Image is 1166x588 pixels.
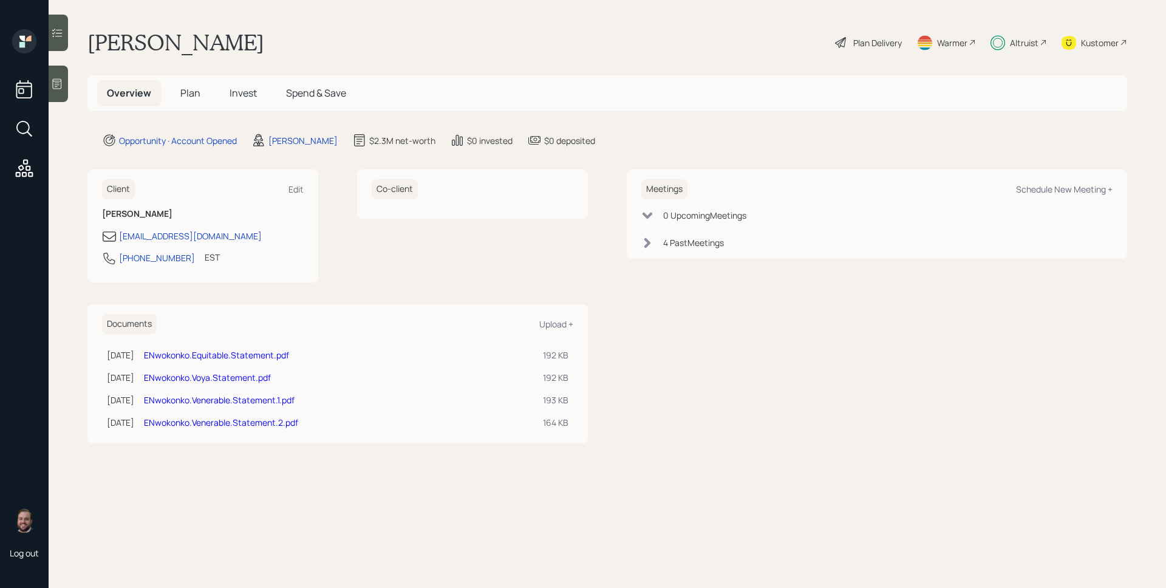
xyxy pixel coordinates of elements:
div: Altruist [1010,36,1038,49]
a: ENwokonko.Venerable.Statement.2.pdf [144,417,298,428]
div: [DATE] [107,416,134,429]
a: ENwokonko.Voya.Statement.pdf [144,372,271,383]
img: james-distasi-headshot.png [12,508,36,533]
a: ENwokonko.Equitable.Statement.pdf [144,349,289,361]
div: 193 KB [543,394,568,406]
h6: [PERSON_NAME] [102,209,304,219]
h6: Meetings [641,179,687,199]
h6: Client [102,179,135,199]
div: 192 KB [543,371,568,384]
div: 4 Past Meeting s [663,236,724,249]
div: $0 invested [467,134,513,147]
div: 164 KB [543,416,568,429]
div: Plan Delivery [853,36,902,49]
span: Plan [180,86,200,100]
div: Edit [288,183,304,195]
div: [DATE] [107,371,134,384]
h6: Co-client [372,179,418,199]
a: ENwokonko.Venerable.Statement.1.pdf [144,394,295,406]
span: Overview [107,86,151,100]
span: Invest [230,86,257,100]
div: [PHONE_NUMBER] [119,251,195,264]
span: Spend & Save [286,86,346,100]
div: [DATE] [107,394,134,406]
div: Log out [10,547,39,559]
div: $0 deposited [544,134,595,147]
div: Schedule New Meeting + [1016,183,1113,195]
div: Opportunity · Account Opened [119,134,237,147]
div: 0 Upcoming Meeting s [663,209,746,222]
div: [DATE] [107,349,134,361]
h6: Documents [102,314,157,334]
div: EST [205,251,220,264]
div: Upload + [539,318,573,330]
div: [EMAIL_ADDRESS][DOMAIN_NAME] [119,230,262,242]
div: 192 KB [543,349,568,361]
h1: [PERSON_NAME] [87,29,264,56]
div: Kustomer [1081,36,1119,49]
div: Warmer [937,36,967,49]
div: [PERSON_NAME] [268,134,338,147]
div: $2.3M net-worth [369,134,435,147]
